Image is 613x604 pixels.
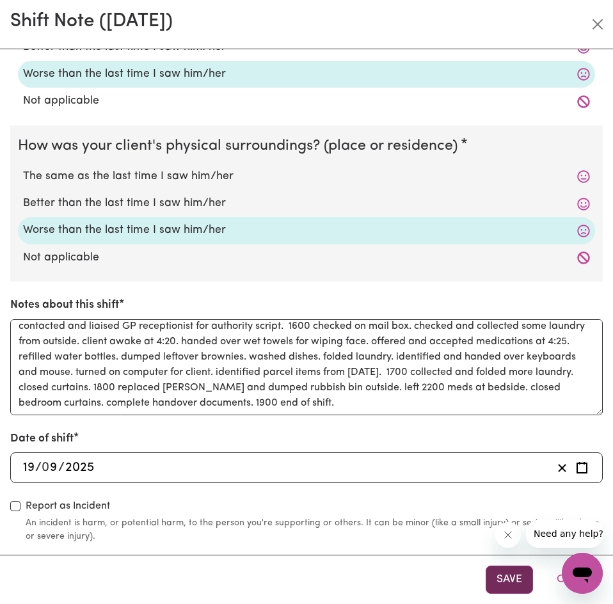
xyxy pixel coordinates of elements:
span: / [58,461,65,475]
label: Worse than the last time I saw him/her [23,222,590,239]
label: Better than the last time I saw him/her [23,195,590,212]
input: ---- [65,458,95,477]
h2: Shift Note ( [DATE] ) [10,10,173,33]
label: Notes about this shift [10,297,119,314]
label: Report as Incident [26,498,110,514]
span: 0 [42,461,49,474]
input: -- [22,458,35,477]
button: Save [486,566,533,594]
legend: How was your client's physical surroundings? (place or residence) [18,136,463,158]
button: Clear date of shift [552,458,572,477]
button: Close [587,14,608,35]
iframe: Close message [495,522,521,548]
span: / [35,461,42,475]
button: Close [546,566,603,594]
label: The same as the last time I saw him/her [23,168,590,185]
label: Date of shift [10,431,74,447]
label: Not applicable [23,93,590,109]
input: -- [42,458,58,477]
iframe: Message from company [526,520,603,548]
label: Worse than the last time I saw him/her [23,66,590,83]
span: Need any help? [8,9,77,19]
iframe: Button to launch messaging window [562,553,603,594]
small: An incident is harm, or potential harm, to the person you're supporting or others. It can be mino... [26,516,603,543]
textarea: 1500 arrived on site. received verbal handover from previous carer. looked over written documents... [10,319,603,415]
label: Not applicable [23,250,590,266]
button: Enter the date of shift [572,458,592,477]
